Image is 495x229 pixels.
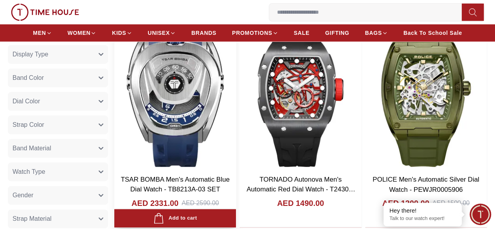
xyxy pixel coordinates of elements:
button: Band Color [8,69,108,87]
a: GIFTING [325,26,349,40]
span: Watch Type [13,167,45,177]
img: POLICE Men's Automatic Silver Dial Watch - PEWJR0005906 [365,15,487,170]
a: TSAR BOMBA Men's Automatic Blue Dial Watch - TB8213A-03 SET [121,176,230,193]
button: Gender [8,186,108,205]
span: GIFTING [325,29,349,37]
span: Strap Color [13,120,44,130]
div: Add to cart [153,213,197,224]
h4: AED 1200.00 [382,198,429,209]
a: UNISEX [148,26,176,40]
img: ... [11,4,79,21]
span: Strap Material [13,214,52,224]
img: TORNADO Autonova Men's Automatic Red Dial Watch - T24302-XSBB [239,15,361,170]
div: Hey there! [389,207,456,215]
span: Back To School Sale [403,29,462,37]
a: MEN [33,26,52,40]
button: Band Material [8,139,108,158]
p: Talk to our watch expert! [389,215,456,222]
span: WOMEN [68,29,91,37]
a: TORNADO Autonova Men's Automatic Red Dial Watch - T24302-XSBB [247,176,355,203]
div: AED 1500.00 [432,198,470,208]
a: Back To School Sale [403,26,462,40]
span: MEN [33,29,46,37]
button: Display Type [8,45,108,64]
button: Add to cart [114,209,236,227]
a: POLICE Men's Automatic Silver Dial Watch - PEWJR0005906 [373,176,479,193]
button: Strap Color [8,115,108,134]
a: BAGS [365,26,387,40]
span: Dial Color [13,97,40,106]
span: Display Type [13,50,48,59]
img: TSAR BOMBA Men's Automatic Blue Dial Watch - TB8213A-03 SET [114,15,236,170]
button: Strap Material [8,209,108,228]
span: Gender [13,191,33,200]
span: Band Color [13,73,44,83]
span: KIDS [112,29,126,37]
span: BRANDS [191,29,216,37]
a: WOMEN [68,26,97,40]
a: KIDS [112,26,132,40]
span: BAGS [365,29,382,37]
span: SALE [294,29,310,37]
button: Watch Type [8,162,108,181]
a: SALE [294,26,310,40]
div: AED 2590.00 [182,198,219,208]
h4: AED 1490.00 [277,198,324,209]
span: UNISEX [148,29,170,37]
button: Dial Color [8,92,108,111]
a: BRANDS [191,26,216,40]
h4: AED 2331.00 [131,198,178,209]
span: Band Material [13,144,51,153]
div: Chat Widget [470,204,491,225]
a: PROMOTIONS [232,26,278,40]
span: PROMOTIONS [232,29,272,37]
